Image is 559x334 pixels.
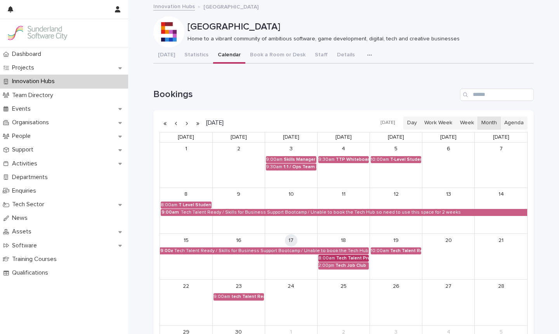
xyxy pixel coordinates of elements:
a: Innovation Hubs [153,2,195,10]
a: September 18, 2025 [337,234,350,247]
td: September 3, 2025 [265,143,317,188]
p: Enquiries [9,187,42,195]
div: T-Level Student Visit [390,157,421,162]
a: September 11, 2025 [337,188,350,201]
td: September 8, 2025 [160,188,212,233]
button: Book a Room or Desk [245,47,310,64]
td: September 14, 2025 [475,188,527,233]
td: September 16, 2025 [212,234,265,280]
a: September 23, 2025 [233,280,245,292]
div: Tech Talent Ready / Skills for Business Support Bootcamp / Unable to book the Tech Hub so need to... [174,248,368,254]
td: September 19, 2025 [370,234,422,280]
a: September 24, 2025 [285,280,297,292]
button: Staff [310,47,332,64]
p: Assets [9,228,38,235]
a: September 26, 2025 [390,280,402,292]
a: September 28, 2025 [495,280,507,292]
div: 9:00am [266,157,283,162]
a: September 19, 2025 [390,234,402,247]
td: September 27, 2025 [422,280,475,325]
p: Events [9,105,37,113]
button: Next month [181,117,192,129]
a: September 20, 2025 [442,234,455,247]
a: Friday [386,132,406,142]
td: September 1, 2025 [160,143,212,188]
td: September 13, 2025 [422,188,475,233]
a: September 13, 2025 [442,188,455,201]
a: September 17, 2025 [285,234,297,247]
p: Projects [9,64,40,71]
a: September 6, 2025 [442,143,455,155]
a: September 10, 2025 [285,188,297,201]
p: Departments [9,174,54,181]
div: 8:00am [318,256,335,261]
button: Statistics [180,47,213,64]
td: September 24, 2025 [265,280,317,325]
td: September 28, 2025 [475,280,527,325]
p: People [9,132,37,140]
td: September 12, 2025 [370,188,422,233]
div: Tech Talent Pro Whiteboard session [336,256,369,261]
a: Saturday [439,132,458,142]
button: [DATE] [377,117,399,129]
div: Search [460,89,534,101]
div: tech Talent Ready - Cyber North Bootcamp [231,294,264,299]
div: 1:1 / Ops Team Meeting [283,164,316,170]
a: September 7, 2025 [495,143,507,155]
a: September 15, 2025 [180,234,192,247]
a: September 9, 2025 [233,188,245,201]
a: Tuesday [229,132,248,142]
div: 9:00am [160,248,173,254]
td: September 18, 2025 [317,234,370,280]
div: Skills Manager interviews [284,157,316,162]
div: 10:00am [371,248,389,254]
a: September 4, 2025 [337,143,350,155]
button: Next year [192,117,203,129]
div: 10:00am [371,157,389,162]
p: News [9,214,34,222]
td: September 2, 2025 [212,143,265,188]
p: Training Courses [9,256,63,263]
p: Qualifications [9,269,54,277]
div: Tech Talent Ready - Bootcamp / Celebration Event [390,248,421,254]
div: TTP Whiteboarding Session [336,157,369,162]
td: September 6, 2025 [422,143,475,188]
p: Dashboard [9,50,47,58]
button: Month [477,117,501,130]
p: Organisations [9,119,55,126]
button: [DATE] [153,47,180,64]
div: 8:00am [161,202,177,208]
a: September 16, 2025 [233,234,245,247]
a: Sunday [491,132,511,142]
div: 9:00am [214,294,230,299]
button: Previous month [170,117,181,129]
div: 9:30am [318,157,335,162]
p: Support [9,146,40,153]
a: Wednesday [281,132,301,142]
div: 9:30am [266,164,282,170]
a: September 1, 2025 [180,143,192,155]
p: [GEOGRAPHIC_DATA] [187,21,531,33]
a: September 21, 2025 [495,234,507,247]
a: September 12, 2025 [390,188,402,201]
p: Software [9,242,43,249]
td: September 17, 2025 [265,234,317,280]
p: Home to a vibrant community of ambitious software, game development, digital, tech and creative b... [187,36,528,42]
td: September 10, 2025 [265,188,317,233]
div: 2:00pm [318,263,334,268]
button: Work Week [420,117,456,130]
p: Activities [9,160,43,167]
a: September 3, 2025 [285,143,297,155]
h1: Bookings [153,89,457,100]
td: September 15, 2025 [160,234,212,280]
a: Thursday [334,132,353,142]
p: Tech Sector [9,201,50,208]
td: September 25, 2025 [317,280,370,325]
button: Day [403,117,421,130]
td: September 21, 2025 [475,234,527,280]
div: Tech Job Club [335,263,369,268]
img: Kay6KQejSz2FjblR6DWv [6,25,68,41]
a: September 5, 2025 [390,143,402,155]
p: Team Directory [9,92,59,99]
button: Previous year [160,117,170,129]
